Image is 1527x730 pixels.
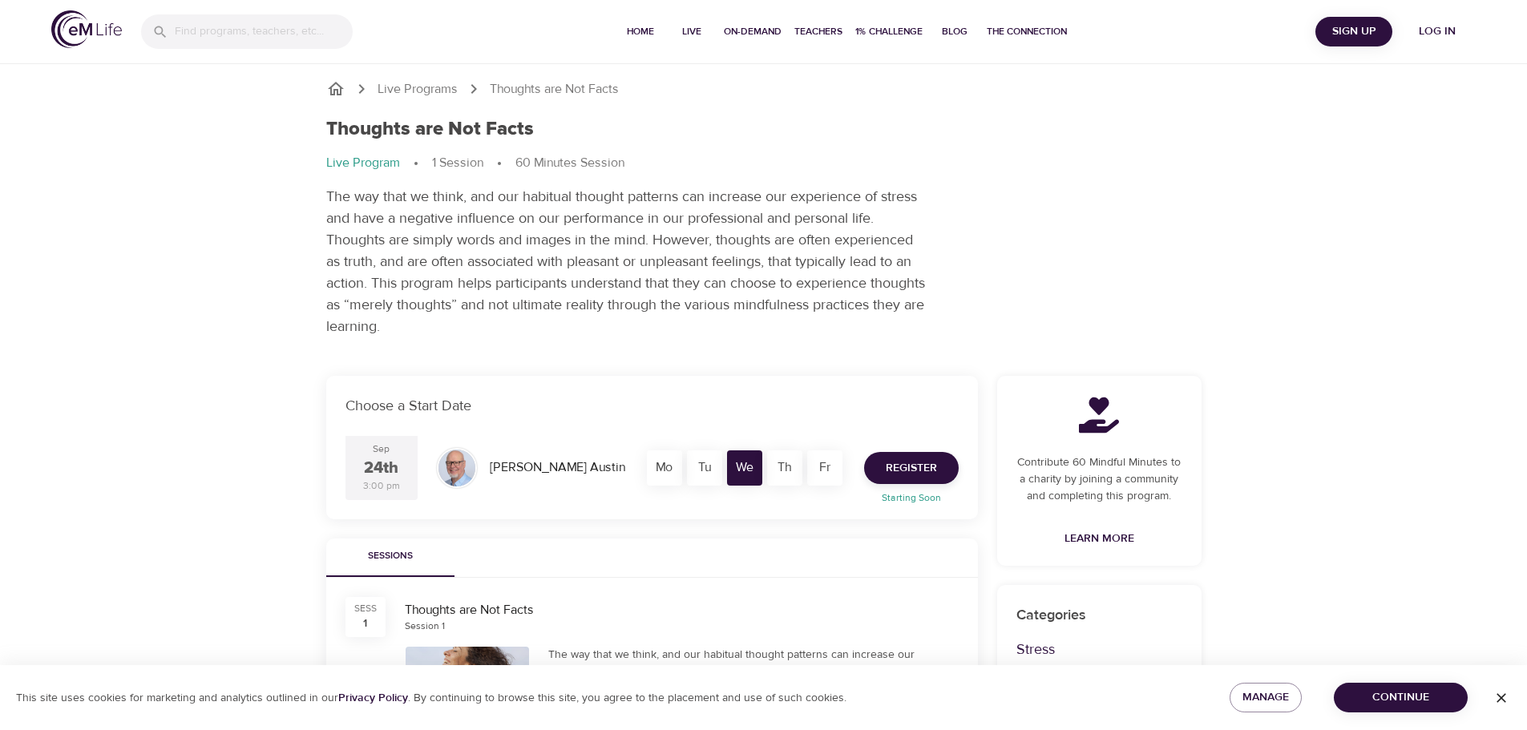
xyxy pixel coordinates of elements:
button: Log in [1399,17,1476,46]
button: Sign Up [1315,17,1392,46]
a: Privacy Policy [338,691,408,705]
div: 1 [363,615,367,631]
span: Live [673,23,711,40]
div: Mo [647,450,682,486]
span: Sessions [336,548,445,565]
span: On-Demand [724,23,782,40]
p: Choose a Start Date [345,395,959,417]
span: Teachers [794,23,842,40]
span: Register [886,458,937,478]
img: logo [51,10,122,48]
p: Stress [1016,639,1182,660]
input: Find programs, teachers, etc... [175,14,353,49]
a: Live Programs [378,80,458,99]
span: 1% Challenge [855,23,923,40]
div: SESS [354,602,377,615]
a: Learn More [1058,524,1141,554]
nav: breadcrumb [326,79,1202,99]
p: 1 Session [432,154,483,172]
div: Fr [807,450,842,486]
div: Thoughts are Not Facts [405,601,959,619]
div: Sep [373,442,390,456]
span: The Connection [987,23,1067,40]
p: 60 Minutes Session [515,154,624,172]
span: Learn More [1064,529,1134,549]
div: 24th [364,457,398,480]
div: Th [767,450,802,486]
div: Session 1 [405,619,445,633]
nav: breadcrumb [326,154,1202,173]
p: The way that we think, and our habitual thought patterns can increase our experience of stress an... [326,186,927,337]
p: Starting Soon [854,490,968,505]
p: Thoughts are Not Facts [490,80,619,99]
div: 3:00 pm [363,479,400,493]
button: Continue [1334,683,1468,712]
p: Categories [1016,604,1182,626]
p: Live Program [326,154,400,172]
p: Focus [1016,660,1182,682]
span: Continue [1347,688,1455,708]
div: Tu [687,450,722,486]
button: Register [864,452,959,484]
h1: Thoughts are Not Facts [326,118,534,141]
span: Home [621,23,660,40]
span: Sign Up [1322,22,1386,42]
span: Log in [1405,22,1469,42]
div: We [727,450,762,486]
span: Blog [935,23,974,40]
div: [PERSON_NAME] Austin [483,452,632,483]
span: Manage [1242,688,1289,708]
p: Contribute 60 Mindful Minutes to a charity by joining a community and completing this program. [1016,454,1182,505]
button: Manage [1230,683,1302,712]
